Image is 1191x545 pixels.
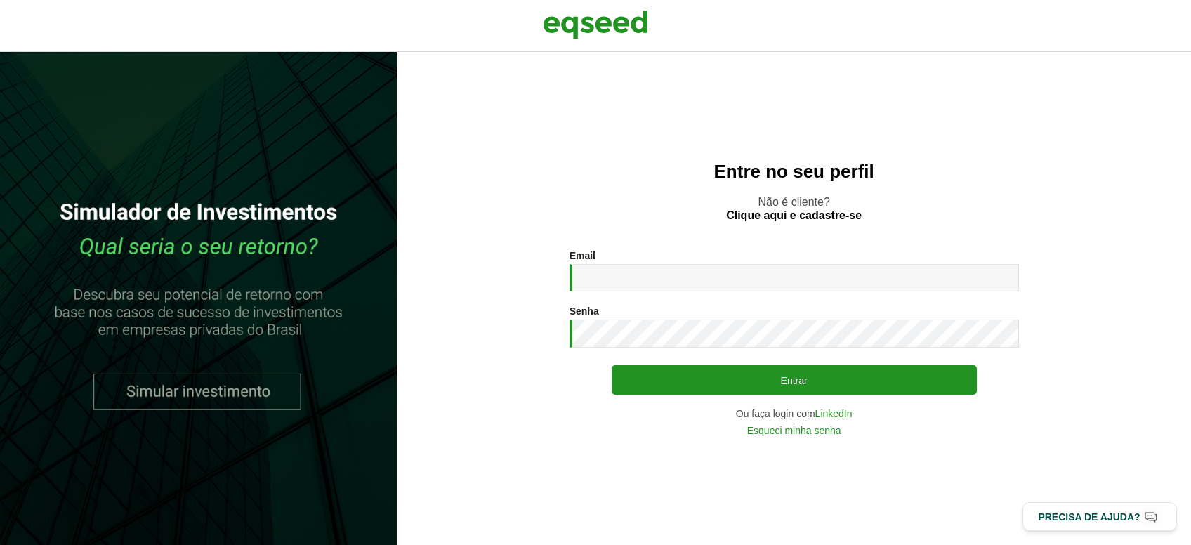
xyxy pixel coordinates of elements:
div: Ou faça login com [570,409,1019,419]
p: Não é cliente? [425,195,1163,222]
a: LinkedIn [815,409,853,419]
label: Email [570,251,595,261]
img: EqSeed Logo [543,7,648,42]
label: Senha [570,306,599,316]
button: Entrar [612,365,977,395]
a: Clique aqui e cadastre-se [726,210,862,221]
h2: Entre no seu perfil [425,162,1163,182]
a: Esqueci minha senha [747,426,841,435]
